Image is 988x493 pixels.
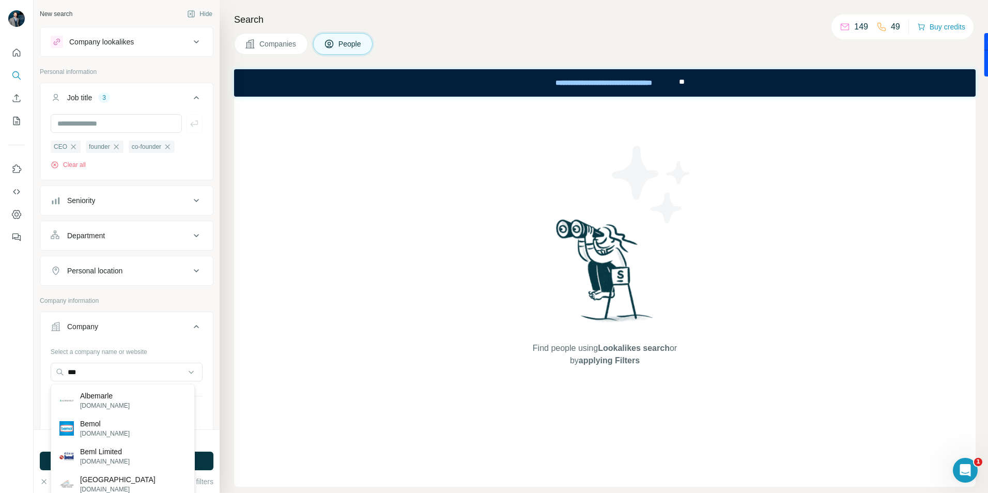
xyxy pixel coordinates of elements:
[40,188,213,213] button: Seniority
[89,142,110,151] span: founder
[80,457,130,466] p: [DOMAIN_NAME]
[522,342,687,367] span: Find people using or by
[80,401,130,410] p: [DOMAIN_NAME]
[98,93,110,102] div: 3
[67,266,122,276] div: Personal location
[917,20,965,34] button: Buy credits
[579,356,640,365] span: applying Filters
[259,39,297,49] span: Companies
[132,142,161,151] span: co-founder
[40,29,213,54] button: Company lookalikes
[8,10,25,27] img: Avatar
[8,43,25,62] button: Quick start
[854,21,868,33] p: 149
[67,195,95,206] div: Seniority
[51,160,86,170] button: Clear all
[40,296,213,305] p: Company information
[953,458,978,483] iframe: Intercom live chat
[40,223,213,248] button: Department
[8,66,25,85] button: Search
[8,160,25,178] button: Use Surfe on LinkedIn
[598,344,670,352] span: Lookalikes search
[40,67,213,76] p: Personal information
[551,217,659,332] img: Surfe Illustration - Woman searching with binoculars
[891,21,900,33] p: 49
[234,69,976,97] iframe: Banner
[69,37,134,47] div: Company lookalikes
[40,452,213,470] button: Run search
[80,419,130,429] p: Bemol
[40,9,72,19] div: New search
[338,39,362,49] span: People
[67,321,98,332] div: Company
[59,393,74,408] img: Albemarle
[8,182,25,201] button: Use Surfe API
[8,112,25,130] button: My lists
[40,258,213,283] button: Personal location
[40,476,69,487] button: Clear
[180,6,220,22] button: Hide
[80,391,130,401] p: Albemarle
[59,477,74,491] img: Albemarle County Public Schools
[54,142,67,151] span: CEO
[59,421,74,436] img: Bemol
[234,12,976,27] h4: Search
[59,449,74,464] img: Beml Limited
[8,89,25,107] button: Enrich CSV
[80,429,130,438] p: [DOMAIN_NAME]
[40,314,213,343] button: Company
[974,458,982,466] span: 1
[605,138,698,231] img: Surfe Illustration - Stars
[8,205,25,224] button: Dashboard
[51,343,203,357] div: Select a company name or website
[67,230,105,241] div: Department
[80,446,130,457] p: Beml Limited
[80,474,156,485] p: [GEOGRAPHIC_DATA]
[40,85,213,114] button: Job title3
[67,93,92,103] div: Job title
[8,228,25,246] button: Feedback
